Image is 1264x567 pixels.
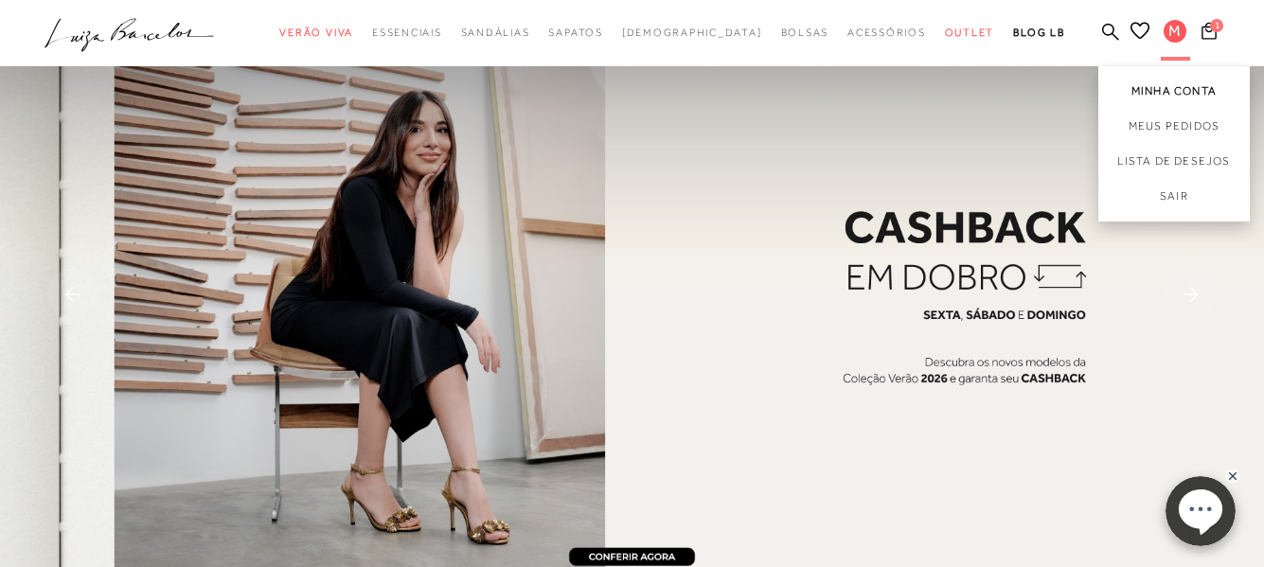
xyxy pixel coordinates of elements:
[847,27,926,38] span: Acessórios
[781,27,829,38] span: Bolsas
[548,15,602,50] a: categoryNavScreenReaderText
[461,27,530,38] span: Sandálias
[622,27,762,38] span: [DEMOGRAPHIC_DATA]
[1098,109,1250,144] a: Meus Pedidos
[945,27,995,38] span: Outlet
[1098,144,1250,179] a: Lista de desejos
[279,15,353,50] a: categoryNavScreenReaderText
[372,27,442,38] span: Essenciais
[1098,179,1250,221] a: Sair
[1210,19,1223,32] span: 1
[1013,27,1064,38] span: BLOG LB
[1196,21,1222,46] button: 1
[1164,20,1186,43] span: M
[781,15,829,50] a: categoryNavScreenReaderText
[1098,66,1250,109] a: Minha Conta
[847,15,926,50] a: categoryNavScreenReaderText
[1155,19,1196,48] button: M
[548,27,602,38] span: Sapatos
[1013,15,1064,50] a: BLOG LB
[372,15,442,50] a: categoryNavScreenReaderText
[622,15,762,50] a: noSubCategoriesText
[945,15,995,50] a: categoryNavScreenReaderText
[461,15,530,50] a: categoryNavScreenReaderText
[279,27,353,38] span: Verão Viva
